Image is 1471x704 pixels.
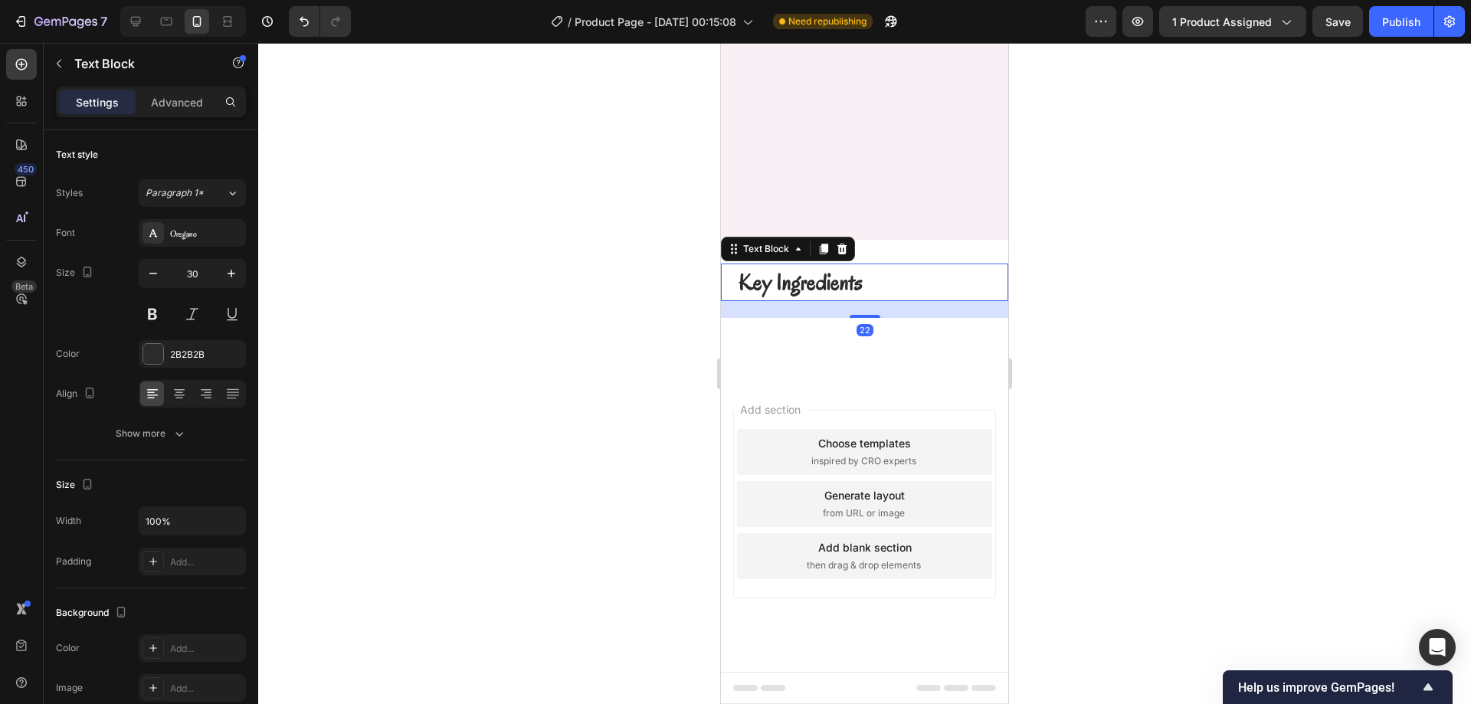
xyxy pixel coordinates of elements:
[139,507,245,535] input: Auto
[56,420,246,447] button: Show more
[56,186,83,200] div: Styles
[56,263,97,283] div: Size
[56,226,75,240] div: Font
[788,15,867,28] span: Need republishing
[1325,15,1351,28] span: Save
[56,475,97,496] div: Size
[100,12,107,31] p: 7
[56,514,81,528] div: Width
[116,426,187,441] div: Show more
[11,280,37,293] div: Beta
[56,555,91,568] div: Padding
[56,681,83,695] div: Image
[146,186,204,200] span: Paragraph 1*
[187,361,346,565] img: image_demo.jpg
[56,603,130,624] div: Background
[1238,680,1419,695] span: Help us improve GemPages!
[721,43,1008,704] iframe: Design area
[575,14,736,30] span: Product Page - [DATE] 00:15:08
[1419,629,1456,666] div: Open Intercom Messenger
[15,163,37,175] div: 450
[1312,6,1363,37] button: Save
[56,641,80,655] div: Color
[170,348,242,362] div: 2B2B2B
[56,347,80,361] div: Color
[1382,14,1420,30] div: Publish
[1172,14,1272,30] span: 1 product assigned
[1159,6,1306,37] button: 1 product assigned
[170,642,242,656] div: Add...
[139,179,246,207] button: Paragraph 1*
[56,148,98,162] div: Text style
[170,682,242,696] div: Add...
[56,384,99,404] div: Align
[1238,678,1437,696] button: Show survey - Help us improve GemPages!
[6,6,114,37] button: 7
[289,6,351,37] div: Undo/Redo
[151,94,203,110] p: Advanced
[568,14,572,30] span: /
[170,227,242,241] div: Oregano
[1369,6,1433,37] button: Publish
[170,555,242,569] div: Add...
[74,54,205,73] p: Text Block
[76,94,119,110] p: Settings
